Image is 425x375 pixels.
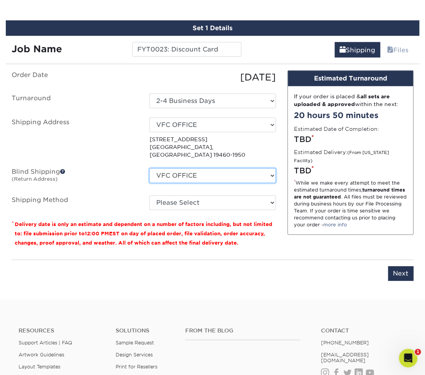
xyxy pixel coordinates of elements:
[6,168,143,186] label: Blind Shipping
[116,340,154,346] a: Sample Request
[294,148,407,164] label: Estimated Delivery:
[288,71,413,86] div: Estimated Turnaround
[294,180,407,228] div: While we make every attempt to meet the estimated turnaround times; . All files must be reviewed ...
[340,46,346,54] span: shipping
[116,327,173,334] h4: Solutions
[19,327,104,334] h4: Resources
[294,92,407,108] div: If your order is placed & within the next:
[321,352,369,363] a: [EMAIL_ADDRESS][DOMAIN_NAME]
[12,43,62,55] strong: Job Name
[6,94,143,108] label: Turnaround
[2,351,66,372] iframe: Google Customer Reviews
[143,70,281,84] div: [DATE]
[294,187,405,200] strong: turnaround times are not guaranteed
[116,364,157,370] a: Print for Resellers
[387,46,393,54] span: files
[382,42,413,58] a: Files
[323,222,347,228] a: more info
[6,118,143,159] label: Shipping Address
[294,125,379,133] label: Estimated Date of Completion:
[294,134,407,145] div: TBD
[149,135,275,159] p: [STREET_ADDRESS] [GEOGRAPHIC_DATA], [GEOGRAPHIC_DATA] 19460-1950
[388,266,413,281] input: Next
[6,195,143,210] label: Shipping Method
[19,340,72,346] a: Support Articles | FAQ
[132,42,241,57] input: Enter a job name
[15,221,272,246] small: Delivery date is only an estimate and dependent on a number of factors including, but not limited...
[12,176,58,182] small: (Return Address)
[321,340,369,346] a: [PHONE_NUMBER]
[6,21,419,36] div: Set 1 Details
[294,165,407,176] div: TBD
[399,349,417,367] iframe: Intercom live chat
[116,352,153,358] a: Design Services
[294,150,389,163] small: (From [US_STATE] Facility)
[294,110,407,121] div: 20 hours 50 minutes
[6,70,143,84] label: Order Date
[85,231,109,236] span: 12:00 PM
[185,327,300,334] h4: From the Blog
[335,42,380,58] a: Shipping
[415,349,421,355] span: 1
[321,327,406,334] a: Contact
